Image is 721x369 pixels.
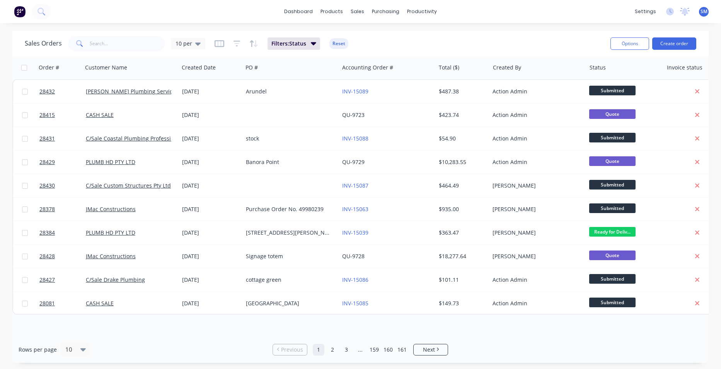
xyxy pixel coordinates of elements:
div: purchasing [368,6,403,17]
a: QU-9728 [342,252,365,260]
a: PLUMB HD PTY LTD [86,158,135,166]
div: $10,283.55 [439,158,484,166]
a: 28428 [39,245,86,268]
span: Submitted [589,133,636,142]
div: Created Date [182,64,216,71]
div: productivity [403,6,441,17]
span: Submitted [589,86,636,95]
span: 28428 [39,252,55,260]
div: Banora Point [246,158,332,166]
a: 28432 [39,80,86,103]
div: Action Admin [493,88,578,95]
div: [STREET_ADDRESS][PERSON_NAME] [246,229,332,237]
a: INV-15085 [342,300,368,307]
span: 28415 [39,111,55,119]
a: Page 3 [341,344,352,355]
ul: Pagination [269,344,451,355]
a: [PERSON_NAME] Plumbing Service Pty Ltd [86,88,194,95]
a: Page 161 [396,344,408,355]
span: Submitted [589,180,636,190]
a: dashboard [280,6,317,17]
a: INV-15063 [342,205,368,213]
div: Created By [493,64,521,71]
a: INV-15086 [342,276,368,283]
div: [DATE] [182,252,240,260]
a: Page 2 [327,344,338,355]
div: [DATE] [182,111,240,119]
a: PLUMB HD PTY LTD [86,229,135,236]
div: Signage totem [246,252,332,260]
a: CASH SALE [86,111,114,118]
div: Total ($) [439,64,459,71]
a: Page 160 [382,344,394,355]
div: [DATE] [182,135,240,142]
a: 28431 [39,127,86,150]
div: [DATE] [182,300,240,307]
a: JMac Constructions [86,252,136,260]
span: SM [701,8,707,15]
div: Action Admin [493,300,578,307]
span: 10 per [176,39,192,47]
div: Order # [39,64,59,71]
div: [PERSON_NAME] [493,229,578,237]
div: settings [631,6,660,17]
div: Purchase Order No. 49980239 [246,205,332,213]
div: $18,277.64 [439,252,484,260]
span: 28431 [39,135,55,142]
div: stock [246,135,332,142]
div: Action Admin [493,111,578,119]
div: products [317,6,347,17]
div: $149.73 [439,300,484,307]
a: 28081 [39,292,86,315]
a: C/Sale Custom Structures Pty Ltd [86,182,171,189]
div: $464.49 [439,182,484,190]
div: Invoice status [667,64,702,71]
span: Rows per page [19,346,57,354]
div: [DATE] [182,229,240,237]
div: PO # [245,64,258,71]
a: INV-15088 [342,135,368,142]
a: INV-15039 [342,229,368,236]
div: $54.90 [439,135,484,142]
span: Submitted [589,274,636,284]
div: cottage green [246,276,332,284]
a: QU-9723 [342,111,365,118]
div: Arundel [246,88,332,95]
div: [DATE] [182,182,240,190]
div: $363.47 [439,229,484,237]
div: $487.38 [439,88,484,95]
span: Quote [589,251,636,260]
div: [DATE] [182,158,240,166]
div: [DATE] [182,276,240,284]
div: [PERSON_NAME] [493,205,578,213]
button: Filters:Status [268,37,320,50]
a: Next page [414,346,448,354]
button: Create order [652,37,696,50]
div: sales [347,6,368,17]
span: Ready for Deliv... [589,227,636,237]
a: JMac Constructions [86,205,136,213]
span: Previous [281,346,303,354]
a: CASH SALE [86,300,114,307]
input: Search... [90,36,165,51]
span: 28430 [39,182,55,190]
div: Accounting Order # [342,64,393,71]
span: Submitted [589,298,636,307]
div: [PERSON_NAME] [493,252,578,260]
div: [DATE] [182,205,240,213]
a: 28415 [39,103,86,127]
a: Page 159 [368,344,380,355]
span: 28378 [39,205,55,213]
div: [PERSON_NAME] [493,182,578,190]
a: Page 1 is your current page [313,344,324,355]
a: 28430 [39,174,86,197]
a: INV-15087 [342,182,368,189]
span: Quote [589,156,636,166]
div: [GEOGRAPHIC_DATA] [246,300,332,307]
div: Action Admin [493,276,578,284]
a: Jump forward [355,344,366,355]
div: $423.74 [439,111,484,119]
span: Filters: Status [271,40,306,47]
a: 28427 [39,268,86,291]
span: Submitted [589,203,636,213]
